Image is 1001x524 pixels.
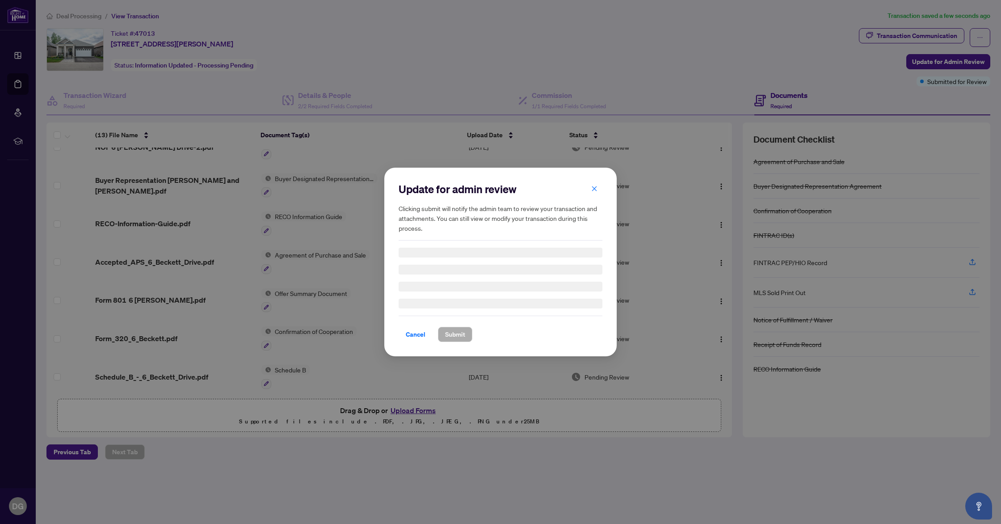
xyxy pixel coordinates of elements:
[965,493,992,520] button: Open asap
[591,186,597,192] span: close
[399,203,602,233] h5: Clicking submit will notify the admin team to review your transaction and attachments. You can st...
[399,327,433,342] button: Cancel
[399,182,602,196] h2: Update for admin review
[438,327,472,342] button: Submit
[406,327,425,342] span: Cancel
